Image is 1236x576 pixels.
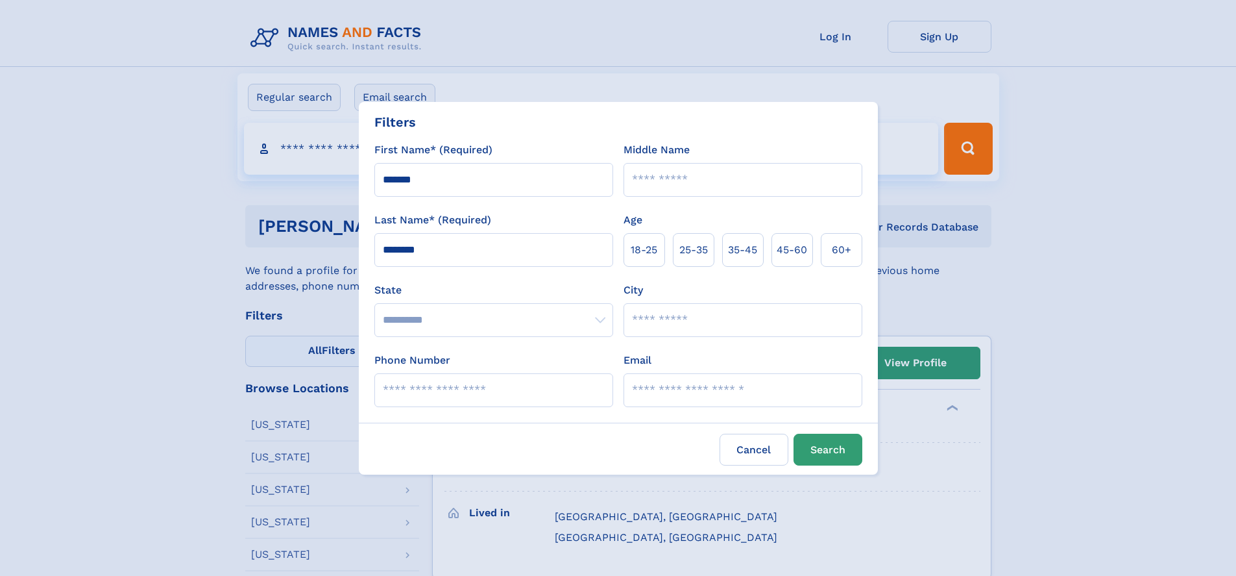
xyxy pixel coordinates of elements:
[624,282,643,298] label: City
[374,212,491,228] label: Last Name* (Required)
[720,434,788,466] label: Cancel
[728,242,757,258] span: 35‑45
[832,242,851,258] span: 60+
[679,242,708,258] span: 25‑35
[374,353,450,368] label: Phone Number
[624,142,690,158] label: Middle Name
[624,212,642,228] label: Age
[794,434,862,466] button: Search
[631,242,657,258] span: 18‑25
[624,353,651,368] label: Email
[374,142,492,158] label: First Name* (Required)
[374,282,613,298] label: State
[374,112,416,132] div: Filters
[777,242,807,258] span: 45‑60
